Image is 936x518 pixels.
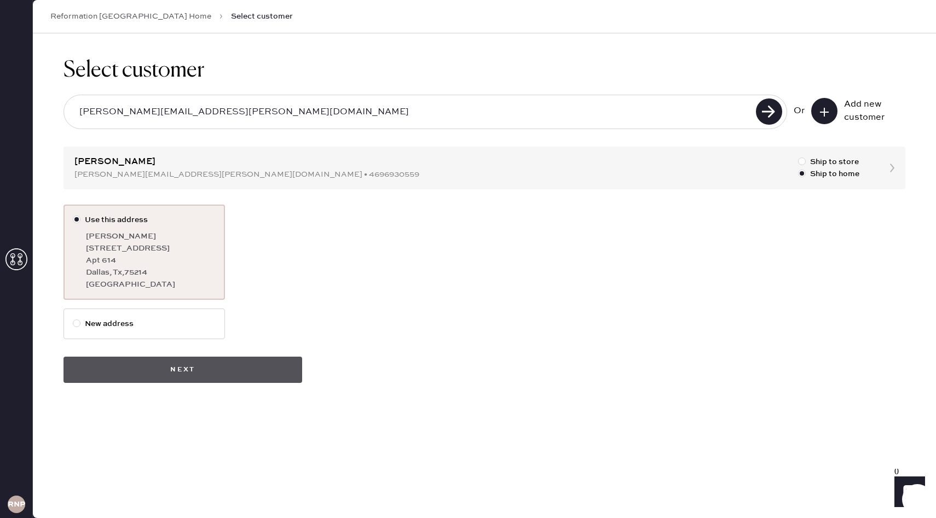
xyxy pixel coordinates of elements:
[86,254,216,266] div: Apt 614
[844,98,899,124] div: Add new customer
[86,266,216,278] div: Dallas, Tx , 75214
[71,100,753,125] input: Search by email or phone number
[63,57,905,84] h1: Select customer
[794,104,805,118] div: Or
[73,214,216,226] label: Use this address
[63,357,302,383] button: Next
[231,11,293,22] span: Select customer
[73,318,216,330] label: New address
[798,156,859,168] label: Ship to store
[86,242,216,254] div: [STREET_ADDRESS]
[884,469,931,516] iframe: Front Chat
[50,11,211,22] a: Reformation [GEOGRAPHIC_DATA] Home
[86,230,216,242] div: [PERSON_NAME]
[8,500,25,508] h3: RNPA
[798,168,859,180] label: Ship to home
[86,278,216,290] div: [GEOGRAPHIC_DATA]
